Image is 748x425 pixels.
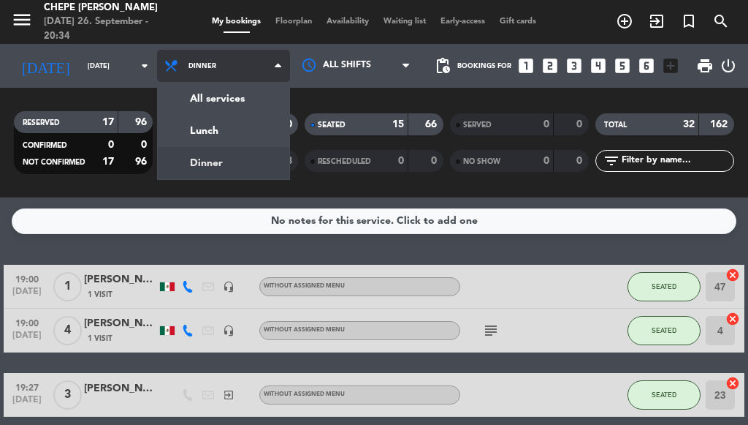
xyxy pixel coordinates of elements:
span: 19:27 [9,378,45,395]
i: looks_two [541,56,560,75]
span: NOT CONFIRMED [23,159,85,166]
i: looks_one [516,56,535,75]
span: 4 [53,316,82,345]
a: Dinner [158,147,289,179]
span: RESCHEDULED [318,158,371,165]
i: arrow_drop_down [136,57,153,75]
div: [PERSON_NAME] [84,380,157,397]
span: 1 Visit [88,333,112,345]
span: NO SHOW [463,158,500,165]
span: WALK IN [641,9,673,34]
span: SEATED [318,121,346,129]
span: Without assigned menu [264,327,345,333]
span: Bookings for [457,62,511,70]
strong: 0 [108,140,114,150]
span: SEATED [652,282,676,290]
i: looks_6 [637,56,656,75]
span: Gift cards [492,18,543,26]
div: [DATE] 26. September - 20:34 [44,15,176,43]
strong: 0 [576,119,585,129]
i: [DATE] [11,51,80,80]
strong: 0 [543,156,549,166]
i: looks_5 [613,56,632,75]
div: [PERSON_NAME] [84,271,157,288]
span: Availability [319,18,376,26]
strong: 17 [102,157,114,167]
i: menu [11,9,33,31]
strong: 66 [425,119,440,129]
span: SERVED [463,121,492,129]
div: LOG OUT [720,44,737,88]
strong: 0 [543,119,549,129]
input: Filter by name... [620,153,733,169]
span: [DATE] [9,331,45,347]
i: turned_in_not [680,12,698,30]
strong: 17 [102,117,114,127]
span: SEATED [652,326,676,334]
strong: 96 [135,117,150,127]
span: Special reservation [673,9,705,34]
span: 19:00 [9,270,45,287]
span: [DATE] [9,287,45,304]
i: filter_list [603,152,620,170]
span: 1 Visit [88,289,112,301]
span: 1 [53,272,82,301]
span: My bookings [205,18,268,26]
button: SEATED [627,316,701,345]
i: cancel [725,312,740,326]
span: TOTAL [604,121,627,129]
span: SEATED [652,391,676,399]
strong: 96 [135,157,150,167]
strong: 0 [431,156,440,166]
span: CONFIRMED [23,142,67,149]
strong: 0 [576,156,585,166]
button: menu [11,9,33,36]
div: Chepe [PERSON_NAME] [44,1,176,15]
span: Waiting list [376,18,433,26]
i: search [712,12,730,30]
i: subject [482,322,500,339]
a: All services [158,83,289,115]
span: pending_actions [434,57,451,75]
i: power_settings_new [720,57,737,75]
i: looks_4 [589,56,608,75]
strong: 162 [710,119,730,129]
span: 19:00 [9,314,45,331]
i: exit_to_app [648,12,665,30]
i: cancel [725,268,740,282]
i: add_circle_outline [616,12,633,30]
span: BOOK TABLE [608,9,641,34]
span: Dinner [188,62,216,70]
span: Early-access [433,18,492,26]
strong: 0 [398,156,404,166]
span: Without assigned menu [264,283,345,289]
strong: 0 [141,140,150,150]
span: Floorplan [268,18,319,26]
span: [DATE] [9,395,45,412]
span: SEARCH [705,9,737,34]
span: 3 [53,380,82,410]
strong: 8 [286,156,295,166]
i: add_box [661,56,680,75]
button: SEATED [627,272,701,301]
i: exit_to_app [223,389,234,401]
a: Lunch [158,115,289,147]
i: cancel [725,376,740,391]
span: print [696,57,714,75]
span: RESERVED [23,119,60,127]
i: headset_mic [223,325,234,336]
strong: 0 [286,119,295,129]
i: looks_3 [565,56,584,75]
div: No notes for this service. Click to add one [271,213,478,230]
strong: 15 [392,119,404,129]
div: [PERSON_NAME] [84,315,157,332]
button: SEATED [627,380,701,410]
i: headset_mic [223,281,234,293]
strong: 32 [683,119,695,129]
span: Without assigned menu [264,391,345,397]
